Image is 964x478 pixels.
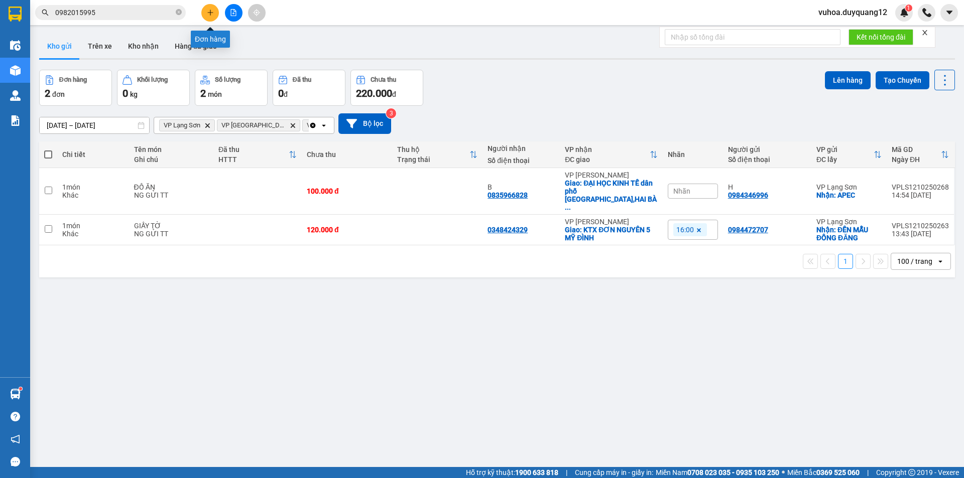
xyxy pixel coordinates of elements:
img: warehouse-icon [10,90,21,101]
span: | [566,467,567,478]
span: search [42,9,49,16]
input: Tìm tên, số ĐT hoặc mã đơn [55,7,174,18]
div: Số điện thoại [488,156,555,165]
span: 0 [278,87,284,99]
svg: open [936,257,944,265]
button: Kho gửi [39,34,80,58]
div: VPLS1210250263 [892,222,949,230]
div: Đã thu [293,76,311,83]
button: Đơn hàng2đơn [39,70,112,106]
img: phone-icon [922,8,931,17]
span: đ [284,90,288,98]
span: notification [11,434,20,444]
span: message [11,457,20,466]
div: Ghi chú [134,155,208,164]
div: VP Lạng Sơn [816,218,882,226]
span: ... [565,203,571,211]
span: close-circle [176,8,182,18]
span: VP Minh Khai, close by backspace [302,119,379,131]
div: Khối lượng [137,76,168,83]
span: 1 [907,5,910,12]
span: VP Lạng Sơn, close by backspace [159,119,215,131]
span: vuhoa.duyquang12 [810,6,895,19]
div: Chi tiết [62,150,124,158]
div: Khác [62,191,124,199]
img: warehouse-icon [10,40,21,51]
th: Toggle SortBy [392,141,483,168]
sup: 3 [386,108,396,118]
div: Người nhận [488,144,555,152]
span: Miền Bắc [787,467,860,478]
span: | [867,467,869,478]
span: copyright [908,469,915,476]
span: 16:00 [676,225,694,234]
div: 0984472707 [728,226,768,234]
span: Hỗ trợ kỹ thuật: [466,467,558,478]
div: Ngày ĐH [892,155,941,164]
div: Tên món [134,145,208,153]
svg: Clear all [309,121,317,129]
button: Trên xe [80,34,120,58]
button: caret-down [940,4,958,22]
div: 0984346996 [728,191,768,199]
svg: Delete [204,122,210,128]
span: close [921,29,928,36]
div: Số lượng [215,76,240,83]
button: aim [248,4,266,22]
th: Toggle SortBy [213,141,302,168]
div: H [728,183,806,191]
div: Chưa thu [307,150,387,158]
div: VPLS1210250268 [892,183,949,191]
span: 2 [200,87,206,99]
span: question-circle [11,412,20,421]
span: kg [130,90,138,98]
button: Tạo Chuyến [876,71,929,89]
span: aim [253,9,260,16]
div: HTTT [218,155,289,164]
div: Người gửi [728,145,806,153]
button: Khối lượng0kg [117,70,190,106]
span: Nhãn [673,187,690,195]
span: 0 [123,87,128,99]
span: plus [207,9,214,16]
strong: 0369 525 060 [816,468,860,476]
div: VP nhận [565,145,649,153]
div: Trạng thái [397,155,469,164]
span: 2 [45,87,50,99]
button: Kết nối tổng đài [849,29,913,45]
div: Khác [62,230,124,238]
div: ĐC lấy [816,155,874,164]
div: Chưa thu [371,76,396,83]
div: 100 / trang [897,256,932,266]
th: Toggle SortBy [887,141,954,168]
div: 1 món [62,183,124,191]
strong: 1900 633 818 [515,468,558,476]
div: 120.000 đ [307,226,387,234]
div: GIẤY TỜ [134,222,208,230]
span: close-circle [176,9,182,15]
div: Giao: KTX ĐƠN NGUYÊN 5 MỸ ĐÌNH [565,226,657,242]
sup: 1 [905,5,912,12]
div: 14:54 [DATE] [892,191,949,199]
img: warehouse-icon [10,65,21,76]
div: ĐC giao [565,155,649,164]
span: VP Minh Khai [307,121,365,129]
span: caret-down [945,8,954,17]
div: B [488,183,555,191]
span: món [208,90,222,98]
div: 100.000 đ [307,187,387,195]
svg: Delete [290,122,296,128]
button: Bộ lọc [338,113,391,134]
div: Số điện thoại [728,155,806,164]
div: Nhận: ĐỀN MẪU ĐỒNG ĐĂNG [816,226,882,242]
button: Đã thu0đ [273,70,345,106]
div: Thu hộ [397,145,469,153]
div: Giao: ĐẠI HỌC KINH TẾ dân phố vọnG,HAI BÀ TRƯNG,HÀ NỘI [565,179,657,211]
img: logo-vxr [9,7,22,22]
img: solution-icon [10,115,21,126]
span: đơn [52,90,65,98]
div: 1 món [62,222,124,230]
img: icon-new-feature [900,8,909,17]
span: đ [392,90,396,98]
button: Kho nhận [120,34,167,58]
